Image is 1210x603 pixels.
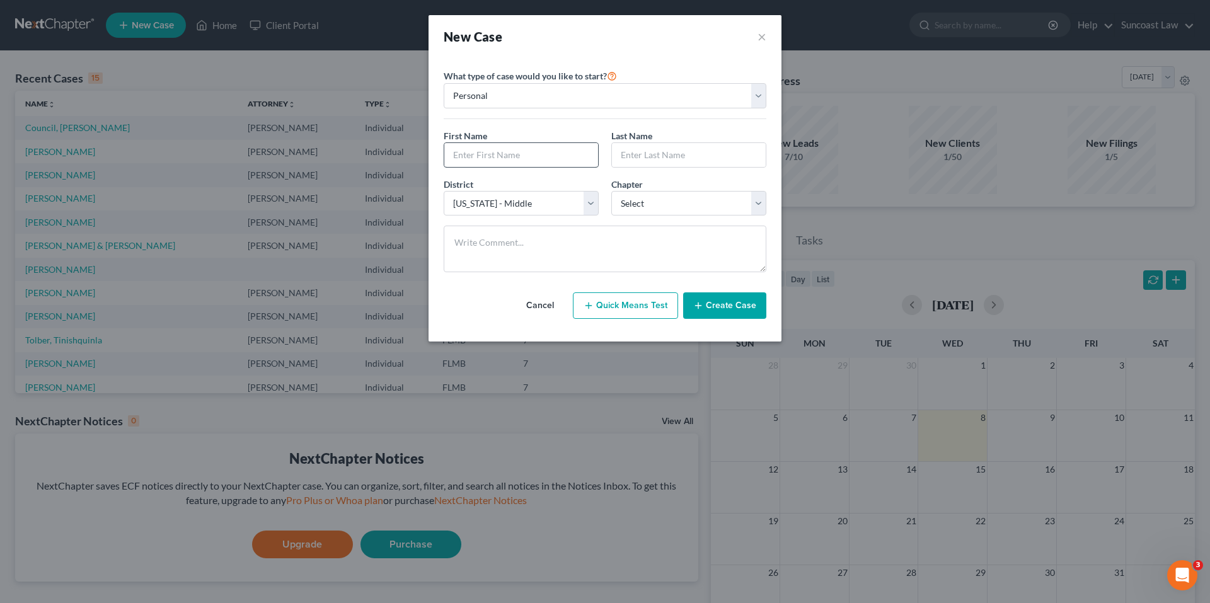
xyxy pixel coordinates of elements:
span: 3 [1193,560,1203,570]
input: Enter Last Name [612,143,766,167]
button: × [758,28,766,45]
button: Create Case [683,292,766,319]
button: Cancel [512,293,568,318]
strong: New Case [444,29,502,44]
iframe: Intercom live chat [1167,560,1197,590]
input: Enter First Name [444,143,598,167]
button: Quick Means Test [573,292,678,319]
span: Last Name [611,130,652,141]
span: District [444,179,473,190]
label: What type of case would you like to start? [444,68,617,83]
span: Chapter [611,179,643,190]
span: First Name [444,130,487,141]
